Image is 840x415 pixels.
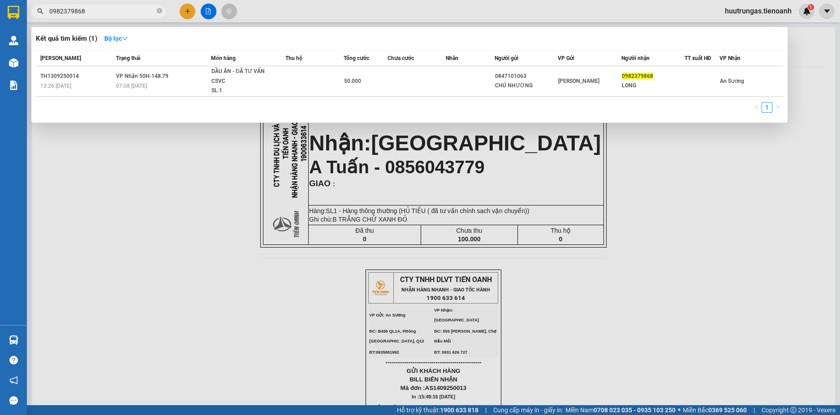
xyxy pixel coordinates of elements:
[9,36,18,45] img: warehouse-icon
[122,35,128,42] span: down
[116,73,168,79] span: VP Nhận 50H-148.79
[157,7,162,16] span: close-circle
[97,31,135,46] button: Bộ lọcdown
[772,102,783,113] li: Next Page
[5,63,26,72] span: GIAO
[37,8,43,14] span: search
[157,8,162,13] span: close-circle
[622,73,653,79] span: 0982379868
[495,81,557,90] div: CHÚ NHƯƠNG
[211,86,279,96] div: SL: 1
[211,55,236,61] span: Món hàng
[720,78,744,84] span: An Sương
[754,104,759,110] span: left
[762,103,772,112] a: 1
[558,55,574,61] span: VP Gửi
[775,104,780,110] span: right
[685,55,711,61] span: TT xuất HĐ
[8,6,19,19] img: logo-vxr
[344,78,361,84] span: 50.000
[5,41,181,61] span: A Tuấn - 0856043779
[40,72,113,81] div: TH1309250014
[9,356,18,364] span: question-circle
[621,55,650,61] span: Người nhận
[495,55,518,61] span: Người gửi
[211,67,279,86] div: DẦU ĂN - ĐÃ TƯ VẤN CSVC
[762,102,772,113] li: 1
[49,6,155,16] input: Tìm tên, số ĐT hoặc mã đơn
[495,72,557,81] div: 0847101063
[9,81,18,90] img: solution-icon
[36,34,97,43] h3: Kết quả tìm kiếm ( 1 )
[104,35,128,42] strong: Bộ lọc
[558,78,599,84] span: [PERSON_NAME]
[285,55,302,61] span: Thu hộ
[116,83,147,89] span: 07:08 [DATE]
[9,58,18,68] img: warehouse-icon
[9,376,18,385] span: notification
[9,396,18,405] span: message
[751,102,762,113] li: Previous Page
[9,335,18,345] img: warehouse-icon
[622,81,684,90] div: LONG
[388,55,414,61] span: Chưa cước
[5,15,235,39] span: [GEOGRAPHIC_DATA]
[26,64,31,72] span: :
[751,102,762,113] button: left
[40,55,81,61] span: [PERSON_NAME]
[719,55,741,61] span: VP Nhận
[446,55,458,61] span: Nhãn
[116,55,140,61] span: Trạng thái
[344,55,369,61] span: Tổng cước
[40,83,71,89] span: 13:26 [DATE]
[772,102,783,113] button: right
